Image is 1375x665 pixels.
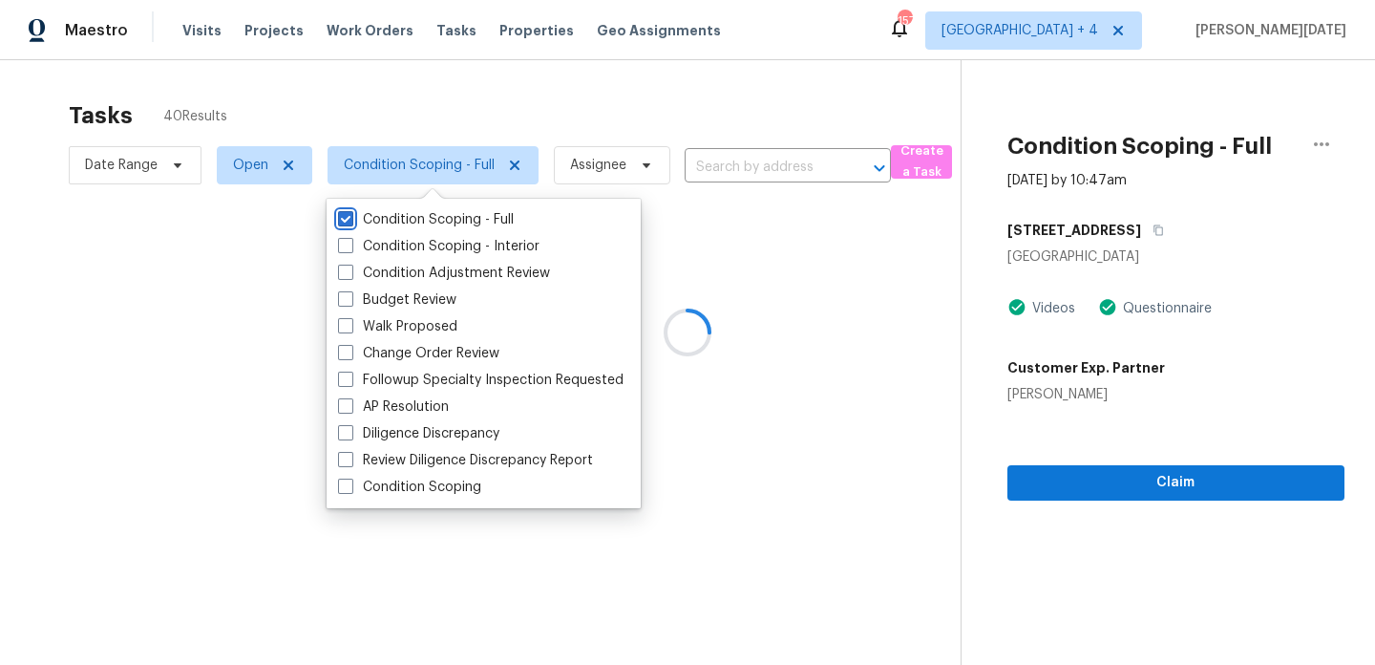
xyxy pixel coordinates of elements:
[338,371,624,390] label: Followup Specialty Inspection Requested
[338,451,593,470] label: Review Diligence Discrepancy Report
[338,290,456,310] label: Budget Review
[1007,465,1344,501] button: Claim
[338,397,449,417] label: AP Resolution
[338,210,514,229] label: Condition Scoping - Full
[338,264,550,283] label: Condition Adjustment Review
[898,11,911,31] div: 157
[338,424,499,443] label: Diligence Discrepancy
[338,237,539,256] label: Condition Scoping - Interior
[338,317,457,336] label: Walk Proposed
[338,344,499,363] label: Change Order Review
[338,478,481,497] label: Condition Scoping
[1023,471,1329,495] span: Claim
[1141,213,1167,247] button: Copy Address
